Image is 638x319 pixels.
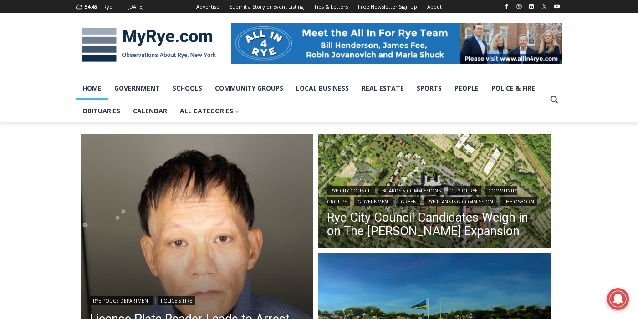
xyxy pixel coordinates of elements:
a: Government [354,197,393,206]
a: All Categories [174,100,246,122]
a: Schools [166,77,209,100]
a: Boards & Commissions [379,186,444,195]
a: Rye City Council Candidates Weigh in on The [PERSON_NAME] Expansion [327,211,542,238]
a: Police & Fire [485,77,541,100]
div: | | | | | | | [327,184,542,206]
img: MyRye.com [76,21,222,69]
span: All Categories [180,106,240,116]
a: Real Estate [355,77,410,100]
div: Rye [103,3,112,11]
a: Linkedin [526,1,537,12]
a: Home [76,77,108,100]
a: X [539,1,550,12]
nav: Primary Navigation [76,77,546,123]
img: All in for Rye [231,23,562,64]
a: Obituaries [76,100,127,122]
a: City of Rye [448,186,481,195]
div: [DATE] [128,3,144,11]
a: Calendar [127,100,174,122]
div: | [90,294,305,305]
a: Rye City Council [327,186,375,195]
a: Rye Police Department [90,296,153,305]
a: Instagram [514,1,525,12]
a: Police & Fire [158,296,195,305]
span: F [98,2,101,7]
button: View Search Form [546,91,562,108]
a: Read More Rye City Council Candidates Weigh in on The Osborn Expansion [318,134,551,250]
a: The Osborn [500,197,537,206]
a: Rye Planning Commission [424,197,496,206]
a: Green [398,197,420,206]
a: Local Business [290,77,355,100]
span: 54.45 [85,3,97,10]
a: Facebook [501,1,512,12]
a: Sports [410,77,448,100]
a: YouTube [551,1,562,12]
a: Government [108,77,166,100]
a: People [448,77,485,100]
img: (PHOTO: Illustrative plan of The Osborn's proposed site plan from the July 10, 2025 planning comm... [318,134,551,250]
a: Community Groups [209,77,290,100]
